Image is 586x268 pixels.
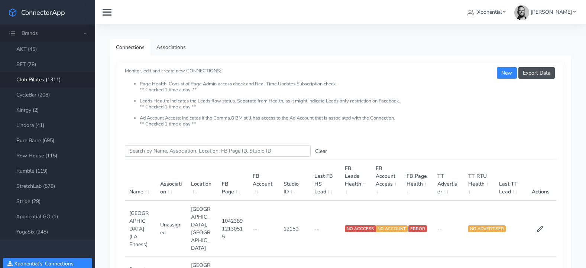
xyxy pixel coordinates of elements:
[187,200,217,257] td: [GEOGRAPHIC_DATA],[GEOGRAPHIC_DATA]
[345,225,376,232] span: NO ACCCESS
[433,160,464,201] th: TT Advertiser
[464,160,495,201] th: TT RTU Health
[468,225,506,232] span: NO ADVERTISER
[156,200,187,257] td: Unassigned
[125,145,311,157] input: enter text you want to search
[187,160,217,201] th: Location
[156,160,187,201] th: Association
[340,160,371,201] th: FB Leads Health
[125,160,156,201] th: Name
[21,8,65,17] span: ConnectorApp
[110,39,150,56] a: Connections
[150,39,192,56] a: Associations
[497,67,517,79] button: New
[408,225,427,232] span: ERROR
[217,200,248,257] td: 104238912130515
[525,160,556,201] th: Actions
[495,200,525,257] td: --
[140,81,556,98] li: Page Health: Consist of Page Admin access check and Real Time Updates Subscription check. ** Chec...
[514,5,529,20] img: James Carr
[495,160,525,201] th: Last TT Lead
[531,9,572,16] span: [PERSON_NAME]
[371,160,402,201] th: FB Account Access
[518,67,555,79] button: Export Data
[248,160,279,201] th: FB Account
[140,115,556,127] li: Ad Account Access: Indicates if the Comma,8 BM still has access to the Ad Account that is associa...
[279,200,310,257] td: 12150
[22,30,38,37] span: Brands
[376,225,408,232] span: NO ACCOUNT
[464,5,509,19] a: Xponential
[279,160,310,201] th: Studio ID
[140,98,556,115] li: Leads Health: Indicates the Leads flow status. Separate from Health, as it might indicate Leads o...
[311,146,331,157] button: Clear
[125,62,556,127] small: Monitor, edit and create new CONNECTIONS:
[217,160,248,201] th: FB Page
[125,200,156,257] td: [GEOGRAPHIC_DATA] (LA Fitness)
[248,200,279,257] td: --
[402,160,433,201] th: FB Page Health
[511,5,579,19] a: [PERSON_NAME]
[310,200,341,257] td: --
[310,160,341,201] th: Last FB HS Lead
[433,200,464,257] td: --
[477,9,502,16] span: Xponential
